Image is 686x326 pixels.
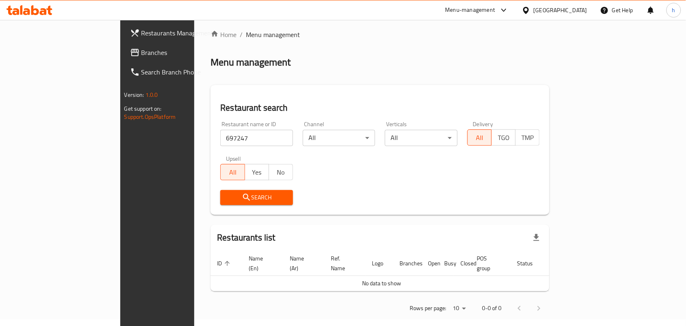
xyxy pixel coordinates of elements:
[438,251,454,276] th: Busy
[211,30,549,39] nav: breadcrumb
[226,156,241,162] label: Upsell
[365,251,393,276] th: Logo
[410,303,446,313] p: Rows per page:
[363,278,402,289] span: No data to show
[145,90,158,100] span: 1.0.0
[445,5,495,15] div: Menu-management
[393,251,421,276] th: Branches
[519,132,536,144] span: TMP
[249,254,274,273] span: Name (En)
[473,121,493,127] label: Delivery
[290,254,315,273] span: Name (Ar)
[217,258,232,268] span: ID
[141,67,228,77] span: Search Branch Phone
[141,28,228,38] span: Restaurants Management
[220,130,293,146] input: Search for restaurant name or ID..
[124,112,176,122] a: Support.OpsPlatform
[269,164,293,180] button: No
[245,164,269,180] button: Yes
[534,6,587,15] div: [GEOGRAPHIC_DATA]
[211,251,581,291] table: enhanced table
[220,102,540,114] h2: Restaurant search
[220,164,245,180] button: All
[217,232,275,244] h2: Restaurants list
[331,254,356,273] span: Ref. Name
[491,129,516,146] button: TGO
[248,166,266,178] span: Yes
[124,43,235,62] a: Branches
[421,251,438,276] th: Open
[471,132,488,144] span: All
[124,90,144,100] span: Version:
[240,30,243,39] li: /
[467,129,492,146] button: All
[482,303,501,313] p: 0-0 of 0
[220,190,293,205] button: Search
[211,56,291,69] h2: Menu management
[124,23,235,43] a: Restaurants Management
[495,132,512,144] span: TGO
[672,6,675,15] span: h
[124,62,235,82] a: Search Branch Phone
[246,30,300,39] span: Menu management
[515,129,540,146] button: TMP
[227,193,287,203] span: Search
[385,130,458,146] div: All
[449,302,469,315] div: Rows per page:
[303,130,376,146] div: All
[454,251,470,276] th: Closed
[124,103,162,114] span: Get support on:
[477,254,501,273] span: POS group
[272,166,290,178] span: No
[517,258,543,268] span: Status
[141,48,228,57] span: Branches
[527,228,546,247] div: Export file
[224,166,241,178] span: All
